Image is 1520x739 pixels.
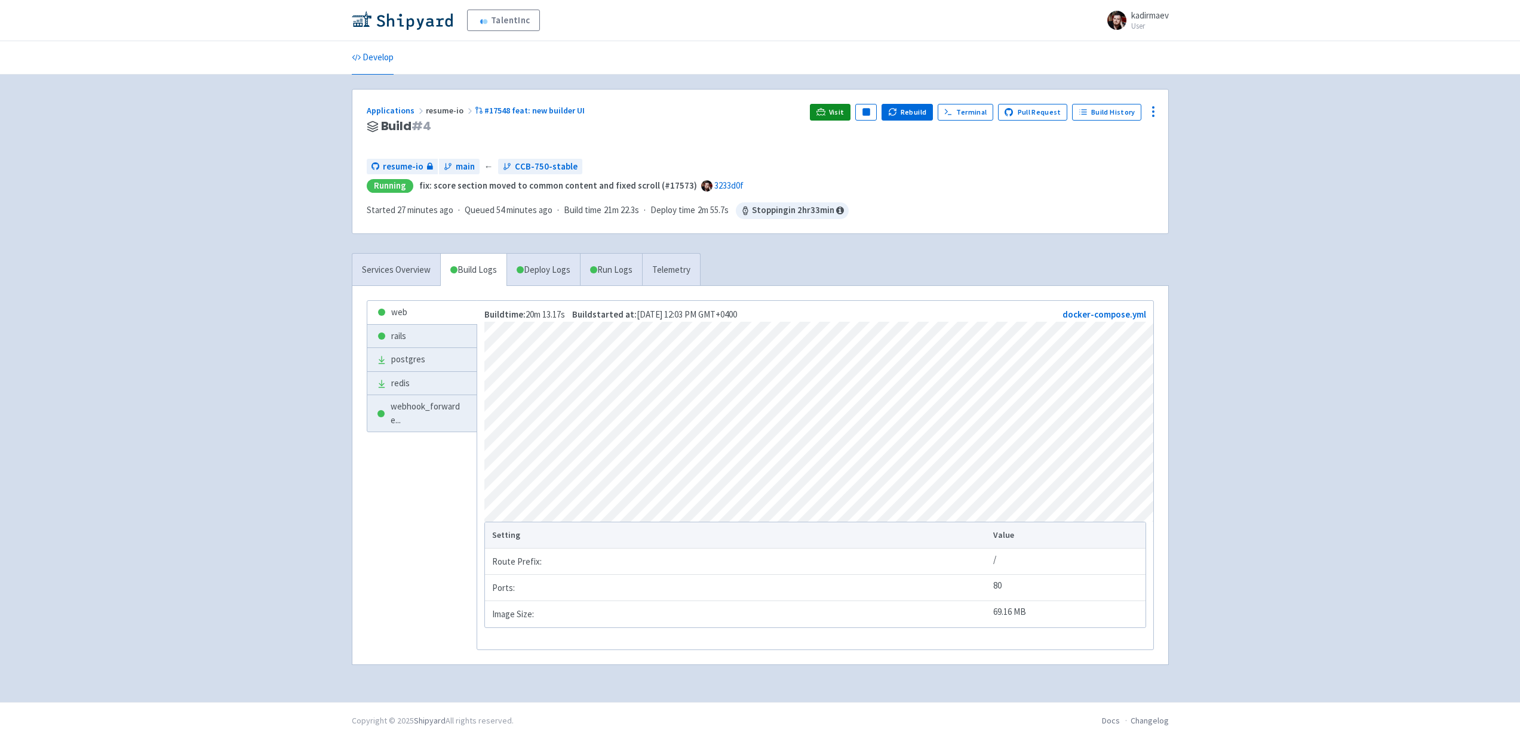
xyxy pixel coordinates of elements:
span: resume-io [383,160,423,174]
a: kadirmaev User [1100,11,1169,30]
td: 80 [989,575,1145,601]
td: Route Prefix: [485,549,989,575]
td: 69.16 MB [989,601,1145,627]
span: Build [381,119,431,133]
span: Queued [465,204,552,215]
a: CCB-750-stable [498,159,582,175]
span: Deploy time [650,204,695,217]
span: [DATE] 12:03 PM GMT+0400 [572,309,737,320]
time: 54 minutes ago [496,204,552,215]
td: Image Size: [485,601,989,627]
strong: Build time: [484,309,526,320]
time: 27 minutes ago [397,204,453,215]
a: redis [367,372,477,395]
button: Pause [855,104,877,121]
td: Ports: [485,575,989,601]
a: docker-compose.yml [1063,309,1146,320]
a: Shipyard [414,715,446,726]
span: # 4 [412,118,431,134]
a: Terminal [938,104,993,121]
a: Services Overview [352,254,440,287]
a: Visit [810,104,850,121]
span: Started [367,204,453,215]
span: CCB-750-stable [515,160,578,174]
a: main [439,159,480,175]
a: Docs [1102,715,1120,726]
a: Build Logs [441,254,506,287]
a: Deploy Logs [506,254,580,287]
a: Pull Request [998,104,1068,121]
a: Run Logs [580,254,642,287]
span: ← [484,160,493,174]
a: #17548 feat: new builder UI [475,105,587,116]
th: Setting [485,522,989,549]
a: resume-io [367,159,438,175]
a: rails [367,325,477,348]
span: 2m 55.7s [698,204,729,217]
th: Value [989,522,1145,549]
span: main [456,160,475,174]
a: webhook_forwarde... [367,395,477,432]
a: web [367,301,477,324]
span: 21m 22.3s [604,204,639,217]
strong: Build started at: [572,309,637,320]
span: resume-io [426,105,475,116]
a: Develop [352,41,394,75]
span: webhook_forwarde ... [391,400,467,427]
td: / [989,549,1145,575]
span: Stopping in 2 hr 33 min [736,202,849,219]
a: TalentInc [467,10,540,31]
a: 3233d0f [714,180,744,191]
div: Running [367,179,413,193]
button: Rebuild [882,104,933,121]
a: Telemetry [642,254,700,287]
a: Changelog [1131,715,1169,726]
small: User [1131,22,1169,30]
span: Build time [564,204,601,217]
img: Shipyard logo [352,11,453,30]
div: · · · [367,202,849,219]
a: Applications [367,105,426,116]
span: 20m 13.17s [484,309,565,320]
strong: fix: score section moved to common content and fixed scroll (#17573) [419,180,697,191]
a: postgres [367,348,477,371]
a: Build History [1072,104,1141,121]
span: Visit [829,107,845,117]
div: Copyright © 2025 All rights reserved. [352,715,514,727]
span: kadirmaev [1131,10,1169,21]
